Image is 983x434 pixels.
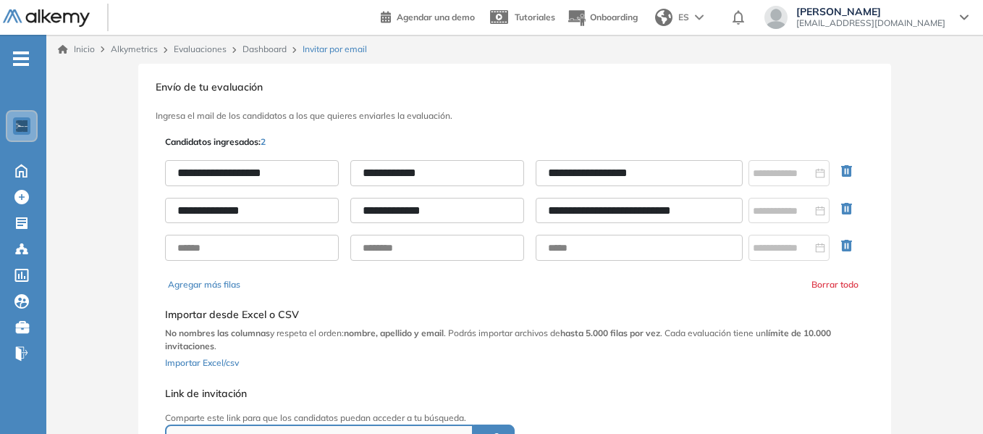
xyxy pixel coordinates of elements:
[811,278,858,291] button: Borrar todo
[397,12,475,22] span: Agendar una demo
[165,388,714,400] h5: Link de invitación
[165,327,270,338] b: No nombres las columnas
[560,327,660,338] b: hasta 5.000 filas por vez
[796,6,945,17] span: [PERSON_NAME]
[156,81,874,93] h3: Envío de tu evaluación
[165,357,239,368] span: Importar Excel/csv
[381,7,475,25] a: Agendar una demo
[168,278,240,291] button: Agregar más filas
[165,353,239,370] button: Importar Excel/csv
[165,135,266,149] p: Candidatos ingresados:
[344,327,444,338] b: nombre, apellido y email
[590,12,638,22] span: Onboarding
[58,43,95,56] a: Inicio
[242,43,287,54] a: Dashboard
[111,43,158,54] span: Alkymetrics
[165,309,864,321] h5: Importar desde Excel o CSV
[678,11,689,24] span: ES
[165,327,864,353] p: y respeta el orden: . Podrás importar archivos de . Cada evaluación tiene un .
[303,43,367,56] span: Invitar por email
[13,57,29,60] i: -
[16,120,28,132] img: https://assets.alkemy.org/workspaces/1802/d452bae4-97f6-47ab-b3bf-1c40240bc960.jpg
[515,12,555,22] span: Tutoriales
[796,17,945,29] span: [EMAIL_ADDRESS][DOMAIN_NAME]
[156,111,874,121] h3: Ingresa el mail de los candidatos a los que quieres enviarles la evaluación.
[174,43,227,54] a: Evaluaciones
[567,2,638,33] button: Onboarding
[165,327,831,351] b: límite de 10.000 invitaciones
[3,9,90,28] img: Logo
[165,412,714,425] p: Comparte este link para que los candidatos puedan acceder a tu búsqueda.
[655,9,672,26] img: world
[695,14,704,20] img: arrow
[261,136,266,147] span: 2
